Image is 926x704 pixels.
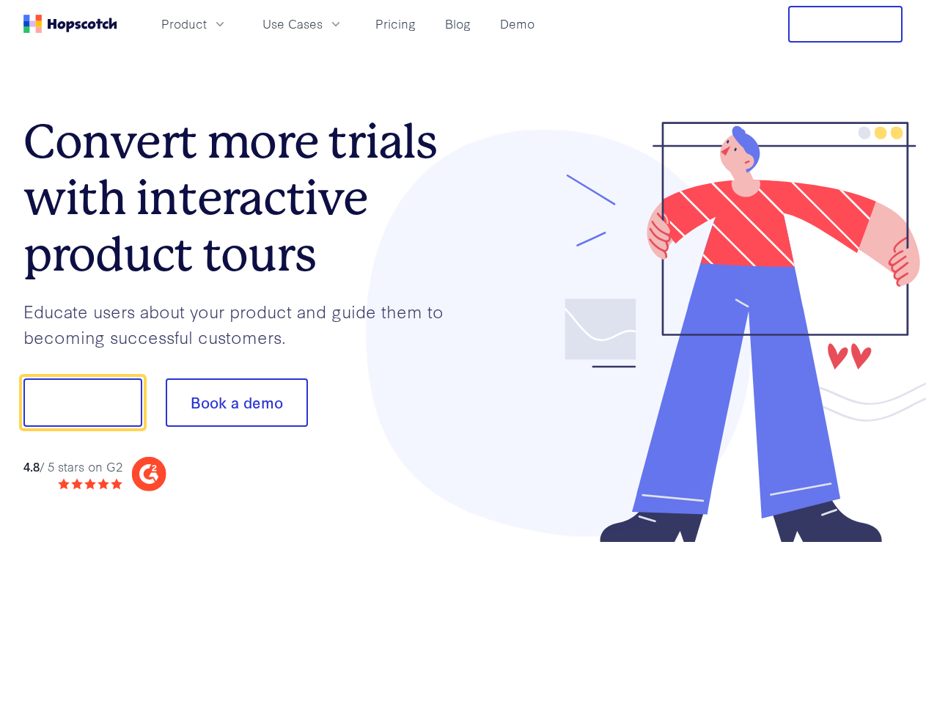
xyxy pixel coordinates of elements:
a: Demo [494,12,540,36]
strong: 4.8 [23,458,40,474]
span: Use Cases [262,15,323,33]
a: Pricing [370,12,422,36]
div: / 5 stars on G2 [23,458,122,476]
button: Product [153,12,236,36]
button: Show me! [23,378,142,427]
h1: Convert more trials with interactive product tours [23,114,463,282]
button: Free Trial [788,6,903,43]
a: Blog [439,12,477,36]
button: Book a demo [166,378,308,427]
a: Home [23,15,117,33]
button: Use Cases [254,12,352,36]
p: Educate users about your product and guide them to becoming successful customers. [23,298,463,349]
span: Product [161,15,207,33]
